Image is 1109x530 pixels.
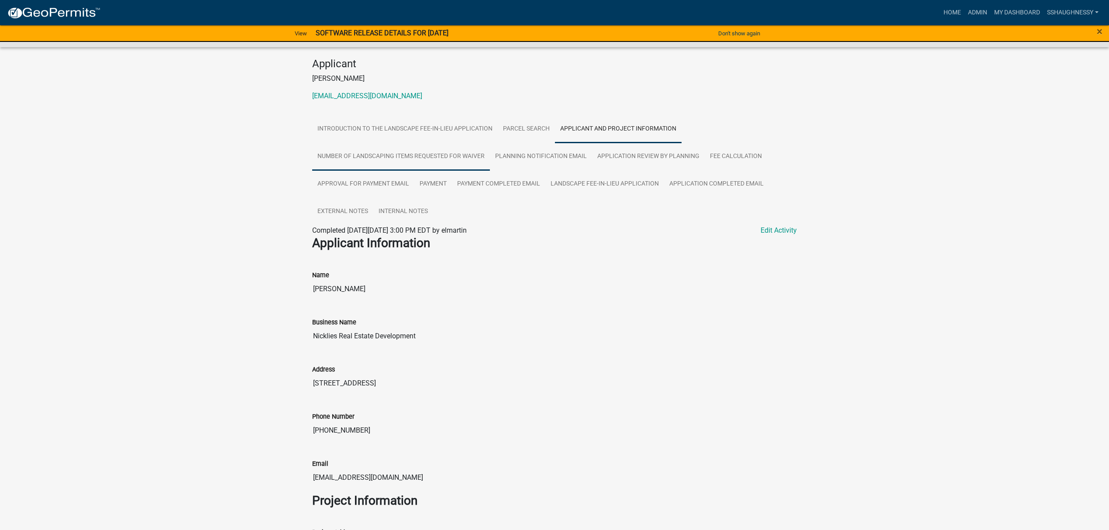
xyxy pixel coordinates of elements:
h4: Applicant [312,58,797,70]
a: Introduction to the Landscape Fee-in-Lieu Application [312,115,498,143]
a: Number of Landscaping Items Requested for Waiver [312,143,490,171]
a: Application Review by Planning [592,143,705,171]
a: Application Completed Email [664,170,769,198]
a: Planning Notification Email [490,143,592,171]
a: sshaughnessy [1044,4,1102,21]
span: × [1097,25,1102,38]
label: Business Name [312,320,356,326]
a: Approval for Payment Email [312,170,414,198]
p: [PERSON_NAME] [312,73,797,84]
strong: Project Information [312,493,417,508]
a: External Notes [312,198,373,226]
a: Payment Completed Email [452,170,545,198]
span: Completed [DATE][DATE] 3:00 PM EDT by elmartin [312,226,467,234]
button: Close [1097,26,1102,37]
a: Home [940,4,964,21]
button: Don't show again [715,26,764,41]
strong: Applicant Information [312,236,430,250]
label: Email [312,461,328,467]
a: Edit Activity [761,225,797,236]
a: Landscape Fee-in-Lieu Application [545,170,664,198]
label: Name [312,272,329,279]
a: View [291,26,310,41]
a: [EMAIL_ADDRESS][DOMAIN_NAME] [312,92,422,100]
label: Address [312,367,335,373]
a: My Dashboard [991,4,1044,21]
a: Fee Calculation [705,143,767,171]
a: Payment [414,170,452,198]
a: Admin [964,4,991,21]
a: Parcel search [498,115,555,143]
strong: SOFTWARE RELEASE DETAILS FOR [DATE] [316,29,448,37]
a: Applicant and Project Information [555,115,682,143]
label: Phone Number [312,414,355,420]
a: Internal Notes [373,198,433,226]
